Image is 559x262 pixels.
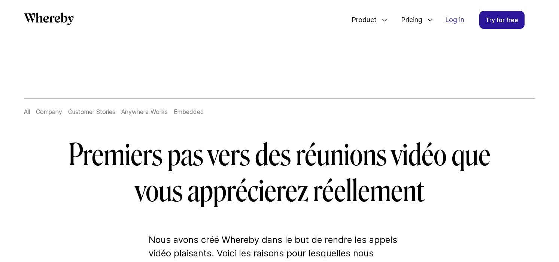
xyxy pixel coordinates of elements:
[24,108,30,115] a: All
[36,108,62,115] a: Company
[174,108,204,115] a: Embedded
[64,137,495,209] h1: Premiers pas vers des réunions vidéo que vous apprécierez réellement
[439,11,470,28] a: Log in
[68,108,115,115] a: Customer Stories
[24,12,74,28] a: Whereby
[24,12,74,25] svg: Whereby
[394,7,424,32] span: Pricing
[344,7,379,32] span: Product
[121,108,168,115] a: Anywhere Works
[479,11,525,29] a: Try for free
